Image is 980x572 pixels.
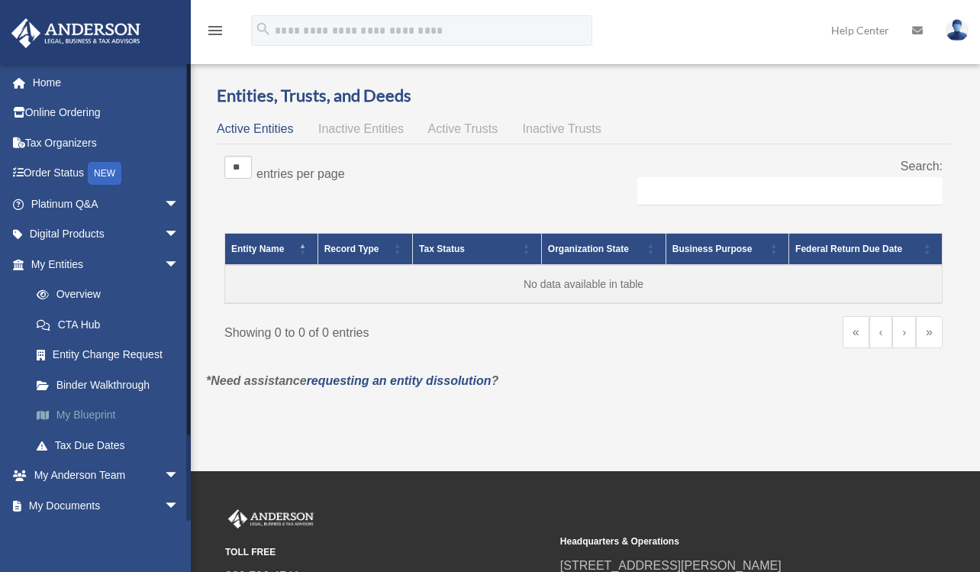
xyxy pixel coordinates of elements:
span: arrow_drop_down [164,249,195,280]
i: search [255,21,272,37]
div: Showing 0 to 0 of 0 entries [224,316,572,344]
a: Online Ordering [11,98,202,128]
span: arrow_drop_down [164,219,195,250]
span: Record Type [324,244,379,254]
th: Tax Status: Activate to sort [413,234,542,266]
a: Digital Productsarrow_drop_down [11,219,202,250]
a: Tax Due Dates [21,430,202,461]
span: Inactive Trusts [523,122,601,135]
small: Headquarters & Operations [560,534,885,550]
a: Binder Walkthrough [21,370,202,400]
a: Next [892,316,916,348]
span: Tax Status [419,244,465,254]
a: requesting an entity dissolution [307,374,492,387]
img: Anderson Advisors Platinum Portal [7,18,145,48]
a: Online Learningarrow_drop_down [11,521,202,551]
a: menu [206,27,224,40]
th: Record Type: Activate to sort [318,234,412,266]
span: Business Purpose [672,244,753,254]
span: arrow_drop_down [164,521,195,552]
th: Organization State: Activate to sort [541,234,666,266]
td: No data available in table [225,265,943,303]
th: Business Purpose: Activate to sort [666,234,788,266]
a: CTA Hub [21,309,202,340]
a: My Anderson Teamarrow_drop_down [11,461,202,491]
a: Last [916,316,943,348]
span: Active Trusts [428,122,498,135]
a: Order StatusNEW [11,158,202,189]
th: Federal Return Due Date: Activate to sort [789,234,943,266]
a: Tax Organizers [11,128,202,158]
span: arrow_drop_down [164,490,195,522]
i: menu [206,21,224,40]
a: My Documentsarrow_drop_down [11,490,202,521]
span: Active Entities [217,122,293,135]
a: My Blueprint [21,400,202,431]
img: Anderson Advisors Platinum Portal [225,509,317,529]
label: entries per page [256,167,345,180]
a: Previous [869,316,893,348]
a: Overview [21,280,195,310]
h3: Entities, Trusts, and Deeds [217,84,950,108]
span: Inactive Entities [318,122,404,135]
span: arrow_drop_down [164,189,195,220]
label: Search: [901,160,943,173]
span: Organization State [548,244,629,254]
a: Platinum Q&Aarrow_drop_down [11,189,202,219]
a: First [843,316,869,348]
span: arrow_drop_down [164,461,195,492]
a: [STREET_ADDRESS][PERSON_NAME] [560,559,782,572]
div: NEW [88,162,121,185]
small: TOLL FREE [225,545,550,561]
a: My Entitiesarrow_drop_down [11,249,202,280]
a: Entity Change Request [21,340,202,370]
span: Federal Return Due Date [795,244,902,254]
a: Home [11,67,202,98]
th: Entity Name: Activate to invert sorting [225,234,318,266]
span: Entity Name [231,244,284,254]
em: *Need assistance ? [206,374,498,387]
img: User Pic [946,19,969,41]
